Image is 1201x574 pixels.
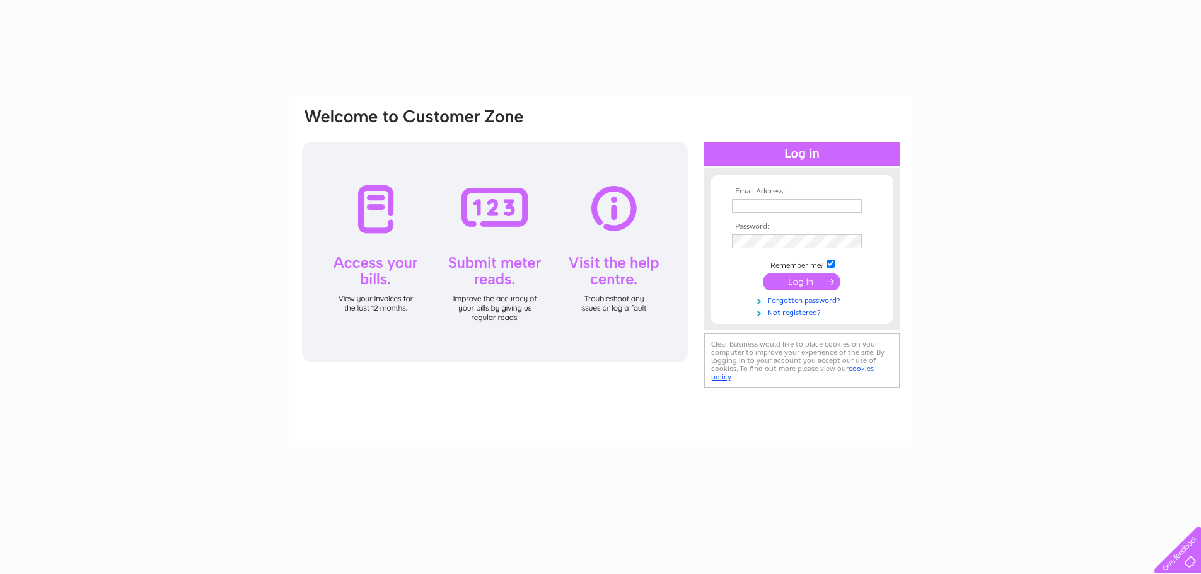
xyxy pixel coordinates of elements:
a: Not registered? [732,306,875,318]
input: Submit [763,273,840,290]
th: Email Address: [729,187,875,196]
td: Remember me? [729,258,875,270]
th: Password: [729,222,875,231]
div: Clear Business would like to place cookies on your computer to improve your experience of the sit... [704,333,900,388]
a: cookies policy [711,364,874,381]
a: Forgotten password? [732,294,875,306]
